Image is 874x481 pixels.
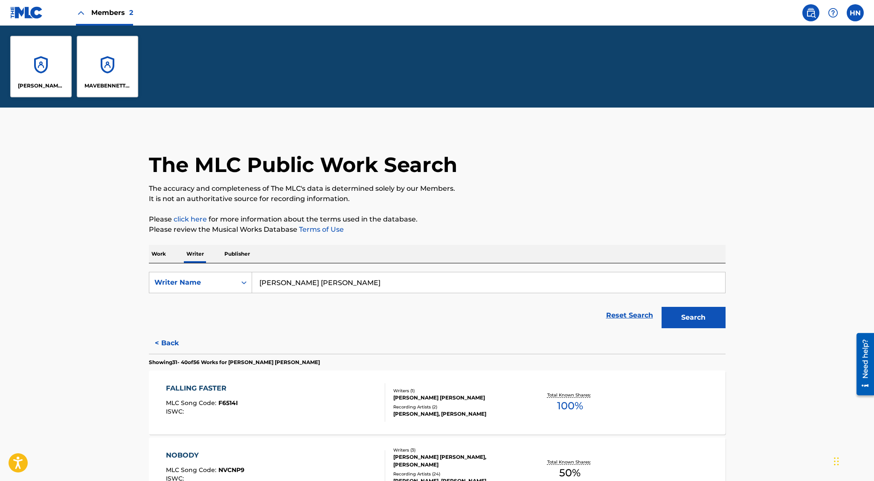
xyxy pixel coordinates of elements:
span: MLC Song Code : [166,399,218,407]
img: Close [76,8,86,18]
button: < Back [149,332,200,354]
div: Help [825,4,842,21]
p: Please for more information about the terms used in the database. [149,214,726,224]
img: help [828,8,838,18]
div: [PERSON_NAME] [PERSON_NAME], [PERSON_NAME] [393,453,522,469]
div: User Menu [847,4,864,21]
p: Publisher [222,245,253,263]
div: FALLING FASTER [166,383,238,394]
span: Members [91,8,133,17]
a: Terms of Use [297,225,344,233]
a: click here [174,215,207,223]
a: Accounts[PERSON_NAME] PUB DESIGNEE [10,36,72,97]
div: Recording Artists ( 24 ) [393,471,522,477]
span: 100 % [557,398,583,414]
div: Writers ( 3 ) [393,447,522,453]
span: F6514I [218,399,238,407]
p: Total Known Shares: [547,459,593,465]
a: FALLING FASTERMLC Song Code:F6514IISWC:Writers (1)[PERSON_NAME] [PERSON_NAME]Recording Artists (2... [149,370,726,434]
form: Search Form [149,272,726,332]
a: Public Search [802,4,819,21]
div: Writers ( 1 ) [393,388,522,394]
p: Total Known Shares: [547,392,593,398]
iframe: Chat Widget [831,440,874,481]
p: It is not an authoritative source for recording information. [149,194,726,204]
div: Recording Artists ( 2 ) [393,404,522,410]
p: Writer [184,245,206,263]
span: NVCNP9 [218,466,244,474]
span: 2 [129,9,133,17]
img: search [806,8,816,18]
div: Writer Name [154,277,231,288]
p: Showing 31 - 40 of 56 Works for [PERSON_NAME] [PERSON_NAME] [149,359,320,366]
div: [PERSON_NAME] [PERSON_NAME] [393,394,522,402]
iframe: Resource Center [850,329,874,398]
img: MLC Logo [10,6,43,19]
h1: The MLC Public Work Search [149,152,457,178]
p: The accuracy and completeness of The MLC's data is determined solely by our Members. [149,184,726,194]
span: 50 % [559,465,581,481]
p: Work [149,245,168,263]
div: [PERSON_NAME], [PERSON_NAME] [393,410,522,418]
button: Search [662,307,726,328]
a: Reset Search [602,306,657,325]
span: MLC Song Code : [166,466,218,474]
div: Drag [834,449,839,474]
p: HUNTER NEY PUB DESIGNEE [18,82,64,90]
span: ISWC : [166,408,186,415]
p: MAVEBENNETT PUBLISHING [84,82,131,90]
p: Please review the Musical Works Database [149,224,726,235]
a: AccountsMAVEBENNETT PUBLISHING [77,36,138,97]
div: NOBODY [166,450,244,461]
